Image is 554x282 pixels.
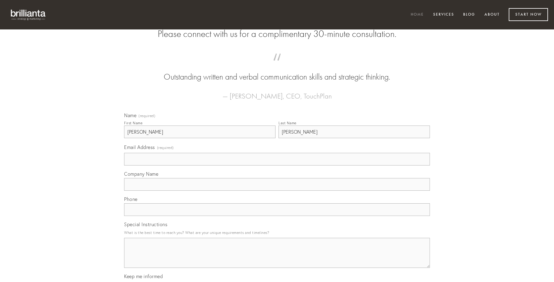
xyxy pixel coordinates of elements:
[157,144,174,152] span: (required)
[138,114,155,118] span: (required)
[124,221,167,227] span: Special Instructions
[124,112,136,118] span: Name
[481,10,504,20] a: About
[134,83,420,102] figcaption: — [PERSON_NAME], CEO, TouchPlan
[509,8,548,21] a: Start Now
[459,10,479,20] a: Blog
[124,196,138,202] span: Phone
[124,171,158,177] span: Company Name
[278,121,296,125] div: Last Name
[407,10,428,20] a: Home
[124,144,155,150] span: Email Address
[134,59,420,83] blockquote: Outstanding written and verbal communication skills and strategic thinking.
[124,121,142,125] div: First Name
[124,28,430,40] h2: Please connect with us for a complimentary 30-minute consultation.
[134,59,420,71] span: “
[124,273,163,279] span: Keep me informed
[6,6,51,23] img: brillianta - research, strategy, marketing
[429,10,458,20] a: Services
[124,229,430,237] p: What is the best time to reach you? What are your unique requirements and timelines?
